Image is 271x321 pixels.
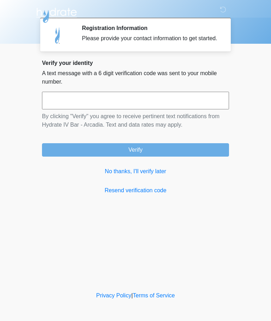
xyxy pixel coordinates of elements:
a: Resend verification code [42,186,229,195]
div: Please provide your contact information to get started. [82,34,218,43]
a: No thanks, I'll verify later [42,167,229,176]
p: A text message with a 6 digit verification code was sent to your mobile number. [42,69,229,86]
img: Agent Avatar [47,25,68,46]
a: Terms of Service [133,292,175,298]
a: | [131,292,133,298]
button: Verify [42,143,229,157]
h2: Verify your identity [42,60,229,66]
p: By clicking "Verify" you agree to receive pertinent text notifications from Hydrate IV Bar - Arca... [42,112,229,129]
a: Privacy Policy [96,292,132,298]
img: Hydrate IV Bar - Arcadia Logo [35,5,78,23]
